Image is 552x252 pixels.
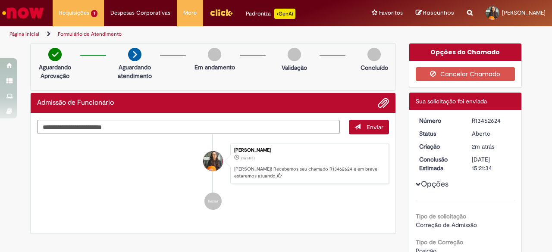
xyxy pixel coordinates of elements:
[472,155,512,172] div: [DATE] 15:21:34
[9,31,39,37] a: Página inicial
[413,116,466,125] dt: Número
[59,9,89,17] span: Requisições
[378,97,389,109] button: Adicionar anexos
[37,99,114,107] h2: Admissão de Funcionário Histórico de tíquete
[234,166,384,179] p: [PERSON_NAME]! Recebemos seu chamado R13462624 e em breve estaremos atuando.
[210,6,233,19] img: click_logo_yellow_360x200.png
[274,9,295,19] p: +GenAi
[472,116,512,125] div: R13462624
[246,9,295,19] div: Padroniza
[409,44,522,61] div: Opções do Chamado
[37,120,340,134] textarea: Digite sua mensagem aqui...
[502,9,546,16] span: [PERSON_NAME]
[208,48,221,61] img: img-circle-grey.png
[361,63,388,72] p: Concluído
[128,48,141,61] img: arrow-next.png
[241,156,255,161] span: 2m atrás
[423,9,454,17] span: Rascunhos
[183,9,197,17] span: More
[416,212,466,220] b: Tipo de solicitação
[413,142,466,151] dt: Criação
[472,143,494,150] time: 29/08/2025 14:21:30
[416,9,454,17] a: Rascunhos
[367,48,381,61] img: img-circle-grey.png
[379,9,403,17] span: Favoritos
[288,48,301,61] img: img-circle-grey.png
[472,142,512,151] div: 29/08/2025 14:21:30
[349,120,389,134] button: Enviar
[472,129,512,138] div: Aberto
[413,129,466,138] dt: Status
[472,143,494,150] span: 2m atrás
[416,97,487,105] span: Sua solicitação foi enviada
[58,31,122,37] a: Formulário de Atendimento
[416,221,477,229] span: Correção de Admissão
[413,155,466,172] dt: Conclusão Estimada
[416,238,463,246] b: Tipo de Correção
[241,156,255,161] time: 29/08/2025 14:21:30
[37,134,389,219] ul: Histórico de tíquete
[282,63,307,72] p: Validação
[194,63,235,72] p: Em andamento
[6,26,361,42] ul: Trilhas de página
[37,143,389,184] li: Caroline De Souza Portela Fonseca
[91,10,97,17] span: 1
[416,67,515,81] button: Cancelar Chamado
[48,48,62,61] img: check-circle-green.png
[234,148,384,153] div: [PERSON_NAME]
[110,9,170,17] span: Despesas Corporativas
[114,63,156,80] p: Aguardando atendimento
[34,63,76,80] p: Aguardando Aprovação
[367,123,383,131] span: Enviar
[203,151,223,171] div: Caroline De Souza Portela Fonseca
[1,4,45,22] img: ServiceNow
